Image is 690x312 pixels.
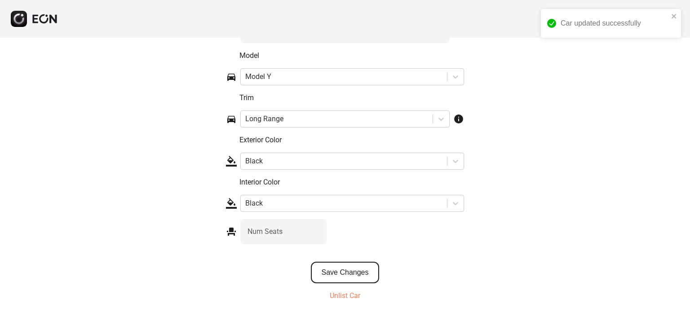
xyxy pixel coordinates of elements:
button: Save Changes [311,262,380,283]
button: close [671,13,677,20]
p: Trim [239,92,464,103]
div: Car updated successfully [561,18,668,29]
p: Interior Color [239,177,464,188]
span: directions_car [226,114,237,124]
label: Num Seats [248,226,283,237]
p: Unlist Car [330,290,360,301]
span: info [453,114,464,124]
p: Exterior Color [239,135,464,145]
span: format_color_fill [226,198,237,209]
span: event_seat [226,226,237,237]
span: format_color_fill [226,156,237,167]
p: Model [239,50,464,61]
span: directions_car [226,71,237,82]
